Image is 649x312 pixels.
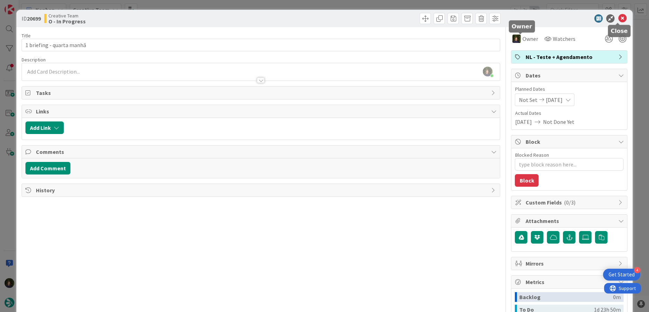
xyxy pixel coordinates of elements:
b: 20699 [27,15,41,22]
span: Actual Dates [515,110,624,117]
span: Metrics [525,278,614,286]
span: Mirrors [525,259,614,268]
button: Block [515,174,539,187]
div: Backlog [519,292,613,302]
span: Custom Fields [525,198,614,207]
span: Not Done Yet [543,118,574,126]
span: History [36,186,488,194]
span: ID [22,14,41,23]
span: Support [15,1,32,9]
span: NL - Teste + Agendamento [525,53,614,61]
label: Blocked Reason [515,152,549,158]
span: Watchers [552,35,575,43]
span: Tasks [36,89,488,97]
div: Get Started [609,271,635,278]
span: Links [36,107,488,116]
span: Owner [522,35,538,43]
button: Add Comment [25,162,70,174]
span: Not Set [519,96,537,104]
img: MC [512,35,521,43]
span: Comments [36,148,488,156]
span: ( 0/3 ) [564,199,575,206]
h5: Owner [512,23,532,30]
span: Attachments [525,217,614,225]
span: Block [525,138,614,146]
span: Creative Team [48,13,86,18]
div: 0m [613,292,620,302]
span: Description [22,57,46,63]
h5: Close [611,28,628,34]
b: O - In Progress [48,18,86,24]
div: Open Get Started checklist, remaining modules: 4 [603,269,640,281]
span: Dates [525,71,614,80]
span: [DATE] [515,118,532,126]
div: 4 [634,267,640,273]
span: [DATE] [545,96,562,104]
span: Planned Dates [515,86,624,93]
button: Add Link [25,121,64,134]
img: OSJL0tKbxWQXy8f5HcXbcaBiUxSzdGq2.jpg [483,67,493,76]
input: type card name here... [22,39,501,51]
label: Title [22,32,31,39]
